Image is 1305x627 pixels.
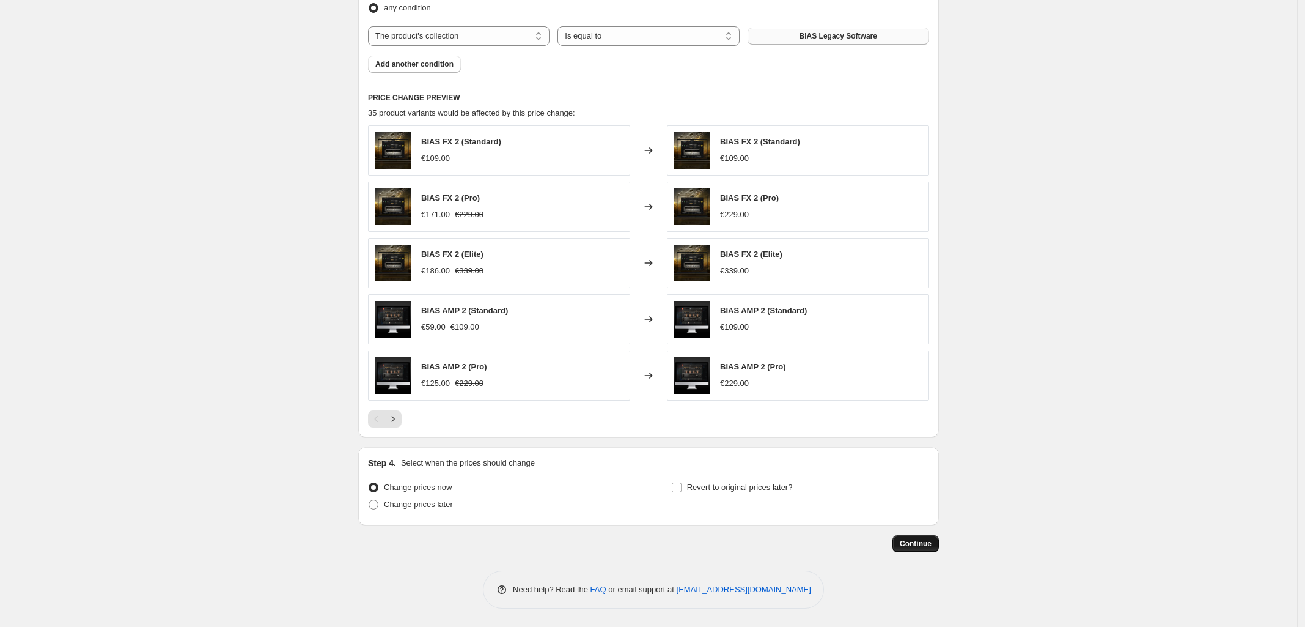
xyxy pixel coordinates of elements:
div: €229.00 [720,209,749,221]
img: biasamp2-shopify-01_80x.png [375,357,411,394]
div: €109.00 [720,321,749,333]
a: FAQ [590,585,606,594]
span: any condition [384,3,431,12]
span: BIAS FX 2 (Standard) [421,137,501,146]
div: €186.00 [421,265,450,277]
div: €109.00 [720,152,749,165]
span: BIAS AMP 2 (Pro) [421,362,487,371]
span: BIAS AMP 2 (Standard) [421,306,508,315]
div: €125.00 [421,377,450,390]
span: BIAS Legacy Software [800,31,877,41]
span: Revert to original prices later? [687,483,793,492]
div: €171.00 [421,209,450,221]
span: BIAS FX 2 (Pro) [720,193,779,202]
img: 1_80x.jpg [674,245,710,281]
div: €109.00 [421,152,450,165]
strike: €229.00 [455,209,483,221]
button: Add another condition [368,56,461,73]
div: €339.00 [720,265,749,277]
span: BIAS FX 2 (Pro) [421,193,480,202]
h2: Step 4. [368,457,396,469]
div: €229.00 [720,377,749,390]
span: Need help? Read the [513,585,590,594]
strike: €339.00 [455,265,483,277]
img: 1_80x.jpg [375,245,411,281]
span: BIAS FX 2 (Elite) [421,250,483,259]
span: Add another condition [375,59,454,69]
span: BIAS FX 2 (Elite) [720,250,782,259]
span: BIAS AMP 2 (Pro) [720,362,786,371]
a: [EMAIL_ADDRESS][DOMAIN_NAME] [677,585,811,594]
span: Change prices now [384,483,452,492]
img: 1_80x.jpg [375,132,411,169]
nav: Pagination [368,410,402,428]
img: 1_80x.jpg [674,132,710,169]
div: €59.00 [421,321,446,333]
span: Continue [900,539,932,549]
img: biasamp2-shopify-01_80x.png [674,301,710,338]
img: 1_80x.jpg [674,188,710,225]
span: BIAS AMP 2 (Standard) [720,306,807,315]
strike: €109.00 [450,321,479,333]
span: 35 product variants would be affected by this price change: [368,108,575,117]
h6: PRICE CHANGE PREVIEW [368,93,929,103]
button: BIAS Legacy Software [748,28,929,45]
img: biasamp2-shopify-01_80x.png [375,301,411,338]
p: Select when the prices should change [401,457,535,469]
img: 1_80x.jpg [375,188,411,225]
img: biasamp2-shopify-01_80x.png [674,357,710,394]
span: or email support at [606,585,677,594]
button: Continue [892,535,939,552]
button: Next [384,410,402,428]
span: BIAS FX 2 (Standard) [720,137,800,146]
span: Change prices later [384,500,453,509]
strike: €229.00 [455,377,483,390]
